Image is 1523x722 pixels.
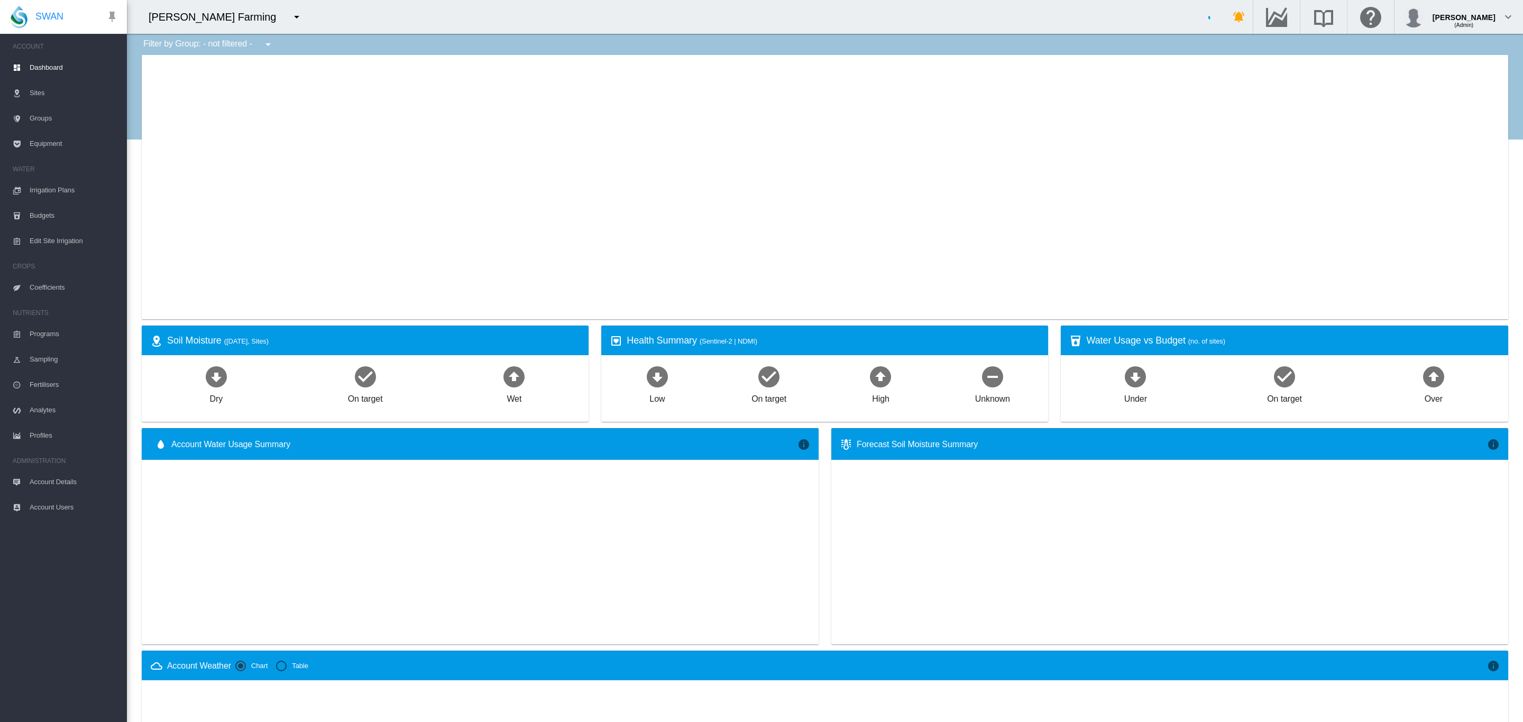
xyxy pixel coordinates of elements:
md-icon: icon-checkbox-marked-circle [353,364,378,389]
md-radio-button: Table [276,661,308,671]
div: [PERSON_NAME] Farming [149,10,286,24]
md-icon: icon-weather-cloudy [150,660,163,672]
span: Edit Site Irrigation [30,228,118,254]
div: On target [751,389,786,405]
div: Wet [507,389,521,405]
span: ACCOUNT [13,38,118,55]
md-icon: icon-chevron-down [1502,11,1515,23]
div: Filter by Group: - not filtered - [135,34,282,55]
span: (Admin) [1454,22,1473,28]
span: Fertilisers [30,372,118,397]
div: Soil Moisture [167,334,580,347]
md-icon: icon-pin [106,11,118,23]
md-icon: icon-heart-box-outline [610,335,622,347]
span: Account Water Usage Summary [171,439,797,450]
span: Sites [30,80,118,106]
span: Coefficients [30,275,118,300]
span: Profiles [30,423,118,448]
img: profile.jpg [1403,6,1424,27]
md-icon: icon-water [154,438,167,451]
div: Low [649,389,665,405]
div: Dry [210,389,223,405]
md-icon: Go to the Data Hub [1264,11,1289,23]
span: Irrigation Plans [30,178,118,203]
md-radio-button: Chart [235,661,268,671]
md-icon: icon-arrow-up-bold-circle [868,364,893,389]
span: Account Details [30,469,118,495]
md-icon: icon-arrow-down-bold-circle [645,364,670,389]
span: Dashboard [30,55,118,80]
div: Account Weather [167,660,231,672]
span: (Sentinel-2 | NDMI) [700,337,757,345]
div: Health Summary [627,334,1040,347]
md-icon: Click here for help [1358,11,1383,23]
button: icon-menu-down [286,6,307,27]
md-icon: icon-checkbox-marked-circle [756,364,782,389]
div: Over [1425,389,1443,405]
span: WATER [13,161,118,178]
div: Unknown [975,389,1010,405]
div: Under [1124,389,1147,405]
span: SWAN [35,10,63,23]
span: CROPS [13,258,118,275]
md-icon: icon-menu-down [262,38,274,51]
div: On target [348,389,383,405]
md-icon: icon-information [797,438,810,451]
md-icon: icon-information [1487,438,1500,451]
span: Analytes [30,397,118,423]
div: Water Usage vs Budget [1086,334,1499,347]
md-icon: icon-arrow-down-bold-circle [1123,364,1148,389]
md-icon: icon-thermometer-lines [840,438,852,451]
div: On target [1267,389,1302,405]
md-icon: icon-menu-down [290,11,303,23]
span: Groups [30,106,118,131]
md-icon: icon-cup-water [1069,335,1082,347]
span: ADMINISTRATION [13,452,118,469]
md-icon: icon-arrow-up-bold-circle [501,364,527,389]
md-icon: icon-map-marker-radius [150,335,163,347]
div: High [872,389,889,405]
img: SWAN-Landscape-Logo-Colour-drop.png [11,6,27,28]
button: icon-bell-ring [1228,6,1250,27]
md-icon: icon-information [1487,660,1500,672]
span: Equipment [30,131,118,156]
span: Programs [30,321,118,347]
md-icon: icon-minus-circle [980,364,1005,389]
span: Account Users [30,495,118,520]
span: Sampling [30,347,118,372]
md-icon: icon-arrow-down-bold-circle [204,364,229,389]
span: ([DATE], Sites) [224,337,269,345]
md-icon: icon-arrow-up-bold-circle [1421,364,1446,389]
span: NUTRIENTS [13,304,118,321]
button: icon-menu-down [258,34,279,55]
span: Budgets [30,203,118,228]
md-icon: Search the knowledge base [1311,11,1336,23]
md-icon: icon-bell-ring [1233,11,1245,23]
div: Forecast Soil Moisture Summary [857,439,1487,450]
md-icon: icon-checkbox-marked-circle [1272,364,1297,389]
div: [PERSON_NAME] [1433,8,1496,18]
span: (no. of sites) [1188,337,1225,345]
